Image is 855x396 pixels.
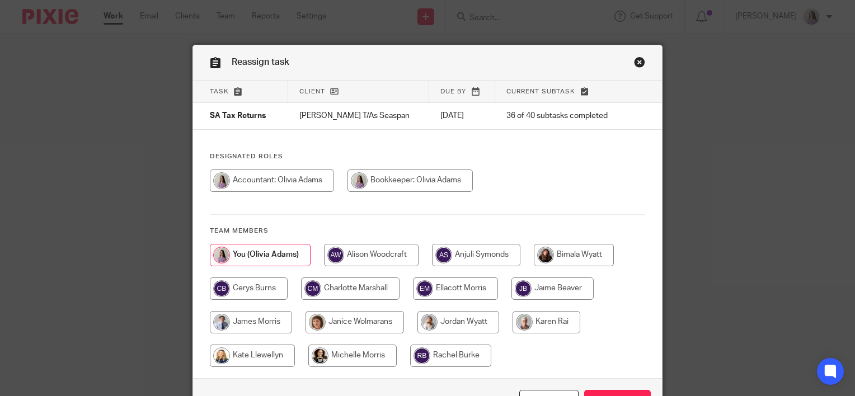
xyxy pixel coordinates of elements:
h4: Designated Roles [210,152,645,161]
span: Current subtask [506,88,575,95]
p: [PERSON_NAME] T/As Seaspan [299,110,418,121]
span: Client [299,88,325,95]
span: Task [210,88,229,95]
h4: Team members [210,227,645,235]
a: Close this dialog window [634,56,645,72]
span: SA Tax Returns [210,112,266,120]
p: [DATE] [440,110,484,121]
span: Reassign task [232,58,289,67]
span: Due by [440,88,466,95]
td: 36 of 40 subtasks completed [495,103,627,130]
